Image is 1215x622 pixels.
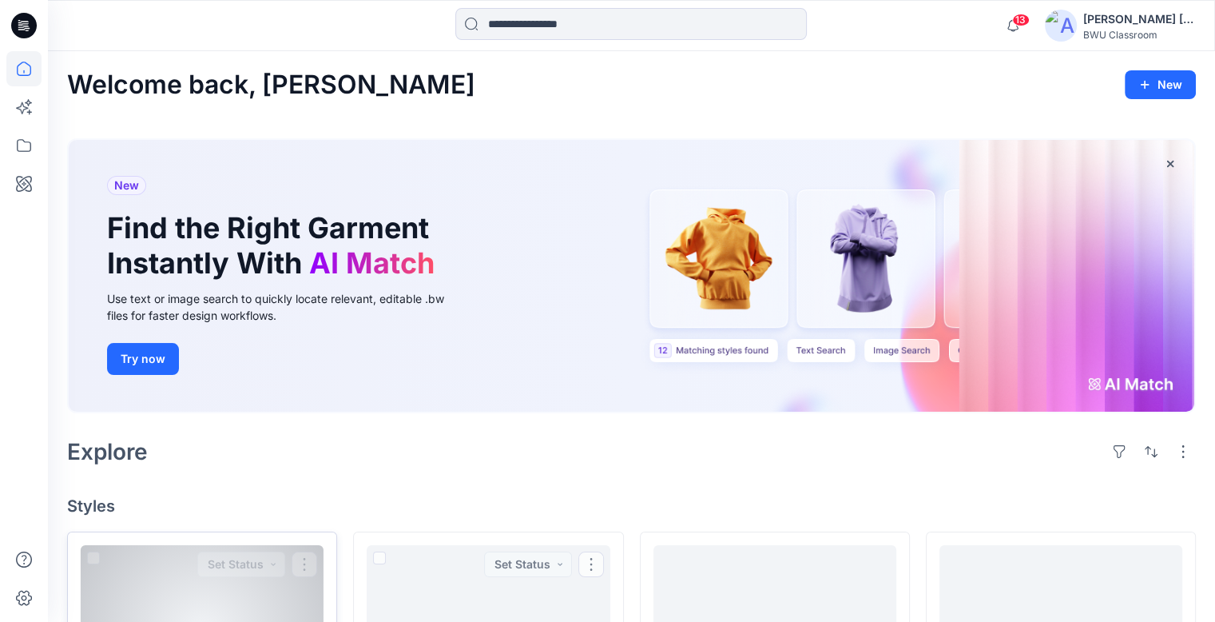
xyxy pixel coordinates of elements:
div: Use text or image search to quickly locate relevant, editable .bw files for faster design workflows. [107,290,467,324]
h2: Explore [67,439,148,465]
h4: Styles [67,496,1196,516]
button: Try now [107,343,179,375]
span: New [114,176,139,195]
button: New [1125,70,1196,99]
h2: Welcome back, [PERSON_NAME] [67,70,475,100]
span: AI Match [309,245,435,281]
img: avatar [1045,10,1077,42]
div: [PERSON_NAME] [PERSON_NAME] [PERSON_NAME] [1083,10,1195,29]
div: BWU Classroom [1083,29,1195,41]
span: 13 [1012,14,1030,26]
h1: Find the Right Garment Instantly With [107,211,443,280]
